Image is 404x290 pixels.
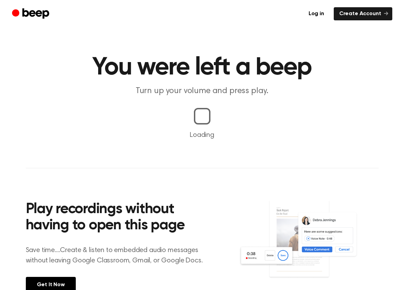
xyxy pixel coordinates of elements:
[70,86,334,97] p: Turn up your volume and press play.
[8,130,396,140] p: Loading
[26,55,379,80] h1: You were left a beep
[12,7,51,21] a: Beep
[303,7,330,20] a: Log in
[26,245,211,266] p: Save time....Create & listen to embedded audio messages without leaving Google Classroom, Gmail, ...
[26,201,211,234] h2: Play recordings without having to open this page
[334,7,392,20] a: Create Account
